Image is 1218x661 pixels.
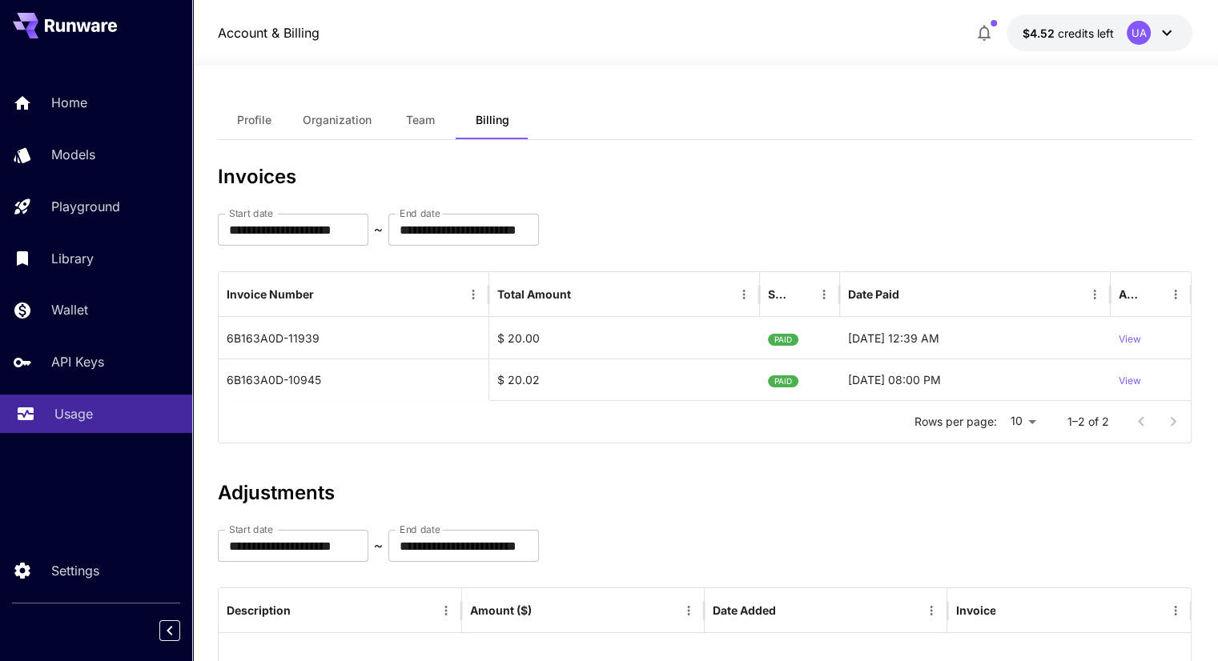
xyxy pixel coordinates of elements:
[374,536,383,555] p: ~
[462,283,484,306] button: Menu
[406,113,435,127] span: Team
[218,482,1192,504] h3: Adjustments
[1119,332,1141,347] p: View
[400,206,440,220] label: End date
[768,287,789,301] div: Status
[159,620,180,641] button: Collapse sidebar
[1142,283,1164,306] button: Sort
[768,319,798,360] span: PAID
[1003,410,1042,433] div: 10
[51,249,94,268] p: Library
[840,359,1111,400] div: 05-09-2025 08:00 PM
[573,283,595,306] button: Sort
[171,616,192,645] div: Collapse sidebar
[848,287,899,301] div: Date Paid
[1119,318,1141,359] button: View
[840,317,1111,359] div: 18-09-2025 12:39 AM
[677,599,700,622] button: Menu
[1083,283,1106,306] button: Menu
[51,300,88,319] p: Wallet
[733,283,755,306] button: Menu
[51,197,120,216] p: Playground
[497,287,571,301] div: Total Amount
[303,113,372,127] span: Organization
[229,206,273,220] label: Start date
[901,283,923,306] button: Sort
[920,599,943,622] button: Menu
[476,113,509,127] span: Billing
[1119,287,1140,301] div: Action
[1023,25,1114,42] div: $4.5243
[1023,26,1058,40] span: $4.52
[51,93,87,112] p: Home
[51,145,95,164] p: Models
[218,23,320,42] nav: breadcrumb
[1067,414,1109,430] p: 1–2 of 2
[51,561,99,580] p: Settings
[292,599,315,622] button: Sort
[915,414,997,430] p: Rows per page:
[227,287,314,301] div: Invoice Number
[533,599,556,622] button: Sort
[778,599,800,622] button: Sort
[813,283,835,306] button: Menu
[768,361,798,402] span: PAID
[400,523,440,536] label: End date
[1164,283,1187,306] button: Menu
[1007,14,1192,51] button: $4.5243UA
[316,283,338,306] button: Sort
[219,317,489,359] div: 6B163A0D-11939
[1119,359,1141,400] button: View
[218,23,320,42] a: Account & Billing
[227,603,291,617] div: Description
[54,404,93,423] p: Usage
[470,603,532,617] div: Amount ($)
[218,166,1192,188] h3: Invoices
[435,599,457,622] button: Menu
[997,599,1019,622] button: Sort
[955,603,995,617] div: Invoice
[1164,599,1187,622] button: Menu
[790,283,813,306] button: Sort
[229,523,273,536] label: Start date
[51,352,104,371] p: API Keys
[489,359,760,400] div: $ 20.02
[489,317,760,359] div: $ 20.00
[374,220,383,239] p: ~
[1119,374,1141,389] p: View
[1127,21,1151,45] div: UA
[237,113,271,127] span: Profile
[713,603,776,617] div: Date Added
[1058,26,1114,40] span: credits left
[219,359,489,400] div: 6B163A0D-10945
